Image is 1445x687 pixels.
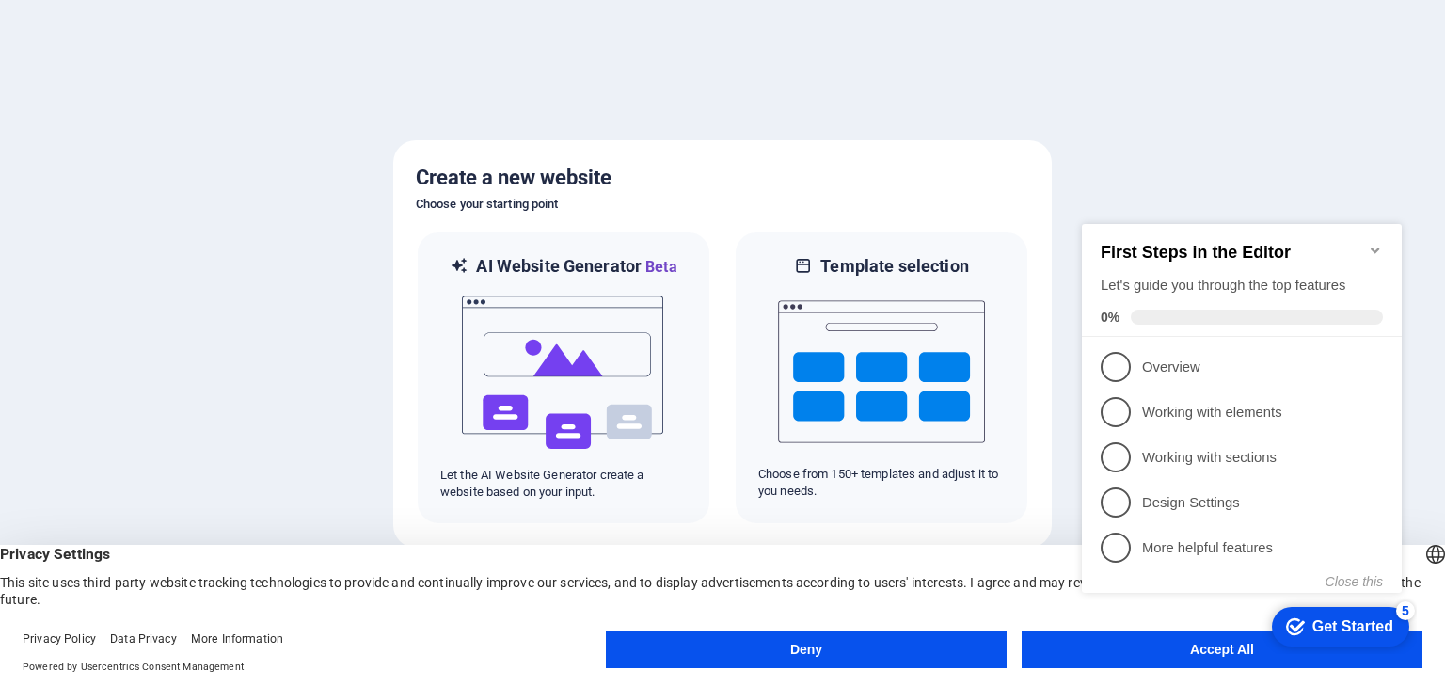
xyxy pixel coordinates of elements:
div: Get Started [238,423,319,439]
li: Design Settings [8,284,327,329]
div: AI Website GeneratorBetaaiLet the AI Website Generator create a website based on your input. [416,231,711,525]
li: Working with elements [8,194,327,239]
button: Close this [251,378,309,393]
h6: AI Website Generator [476,255,676,279]
li: Overview [8,149,327,194]
li: Working with sections [8,239,327,284]
h2: First Steps in the Editor [26,47,309,67]
li: More helpful features [8,329,327,375]
p: Working with elements [68,207,294,227]
p: Let the AI Website Generator create a website based on your input. [440,467,687,501]
div: 5 [322,406,341,424]
p: Overview [68,162,294,182]
img: ai [460,279,667,467]
p: Design Settings [68,297,294,317]
p: Choose from 150+ templates and adjust it to you needs. [758,466,1005,500]
h5: Create a new website [416,163,1029,193]
p: Working with sections [68,252,294,272]
div: Let's guide you through the top features [26,80,309,100]
span: 0% [26,114,56,129]
h6: Template selection [820,255,968,278]
p: More helpful features [68,343,294,362]
div: Minimize checklist [294,47,309,62]
span: Beta [642,258,677,276]
div: Template selectionChoose from 150+ templates and adjust it to you needs. [734,231,1029,525]
h6: Choose your starting point [416,193,1029,216]
div: Get Started 5 items remaining, 0% complete [198,411,335,451]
